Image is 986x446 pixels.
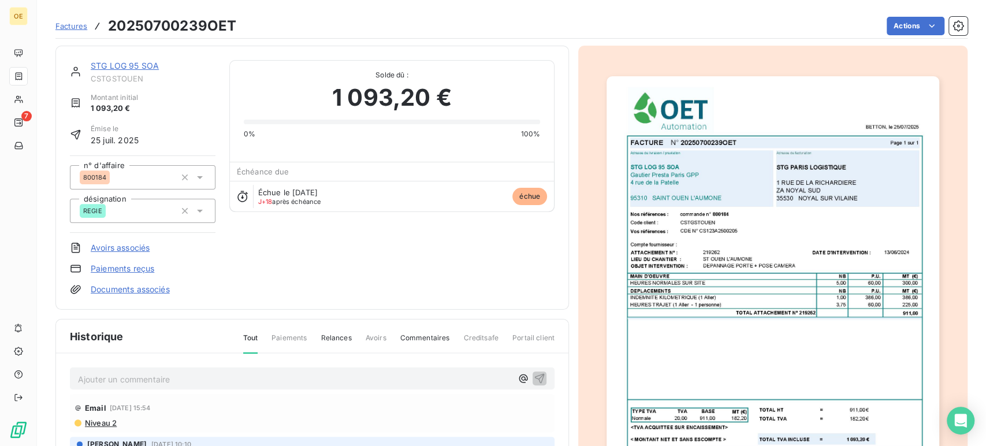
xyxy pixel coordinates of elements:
a: Documents associés [91,284,170,295]
span: J+18 [258,198,273,206]
span: Historique [70,329,124,344]
span: échue [512,188,547,205]
span: 7 [21,111,32,121]
span: 25 juil. 2025 [91,134,139,146]
a: Paiements reçus [91,263,154,274]
span: Solde dû : [244,70,540,80]
span: Portail client [512,333,555,352]
span: 0% [244,129,255,139]
span: 1 093,20 € [91,103,138,114]
div: Open Intercom Messenger [947,407,974,434]
h3: 20250700239OET [108,16,236,36]
button: Actions [887,17,944,35]
a: Avoirs associés [91,242,150,254]
span: REGIE [83,207,102,214]
a: STG LOG 95 SOA [91,61,159,70]
div: OE [9,7,28,25]
span: 100% [520,129,540,139]
a: Factures [55,20,87,32]
span: Niveau 2 [84,418,117,428]
span: Émise le [91,124,139,134]
span: Montant initial [91,92,138,103]
span: Échue le [DATE] [258,188,318,197]
span: Paiements [271,333,307,352]
span: CSTGSTOUEN [91,74,215,83]
span: 800184 [83,174,106,181]
span: Email [85,403,106,412]
span: 1 093,20 € [332,80,452,115]
span: [DATE] 15:54 [110,404,151,411]
img: Logo LeanPay [9,421,28,439]
span: Relances [321,333,351,352]
span: Tout [243,333,258,354]
span: après échéance [258,198,321,205]
span: Avoirs [366,333,386,352]
span: Échéance due [237,167,289,176]
span: Commentaires [400,333,450,352]
span: Creditsafe [463,333,498,352]
span: Factures [55,21,87,31]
